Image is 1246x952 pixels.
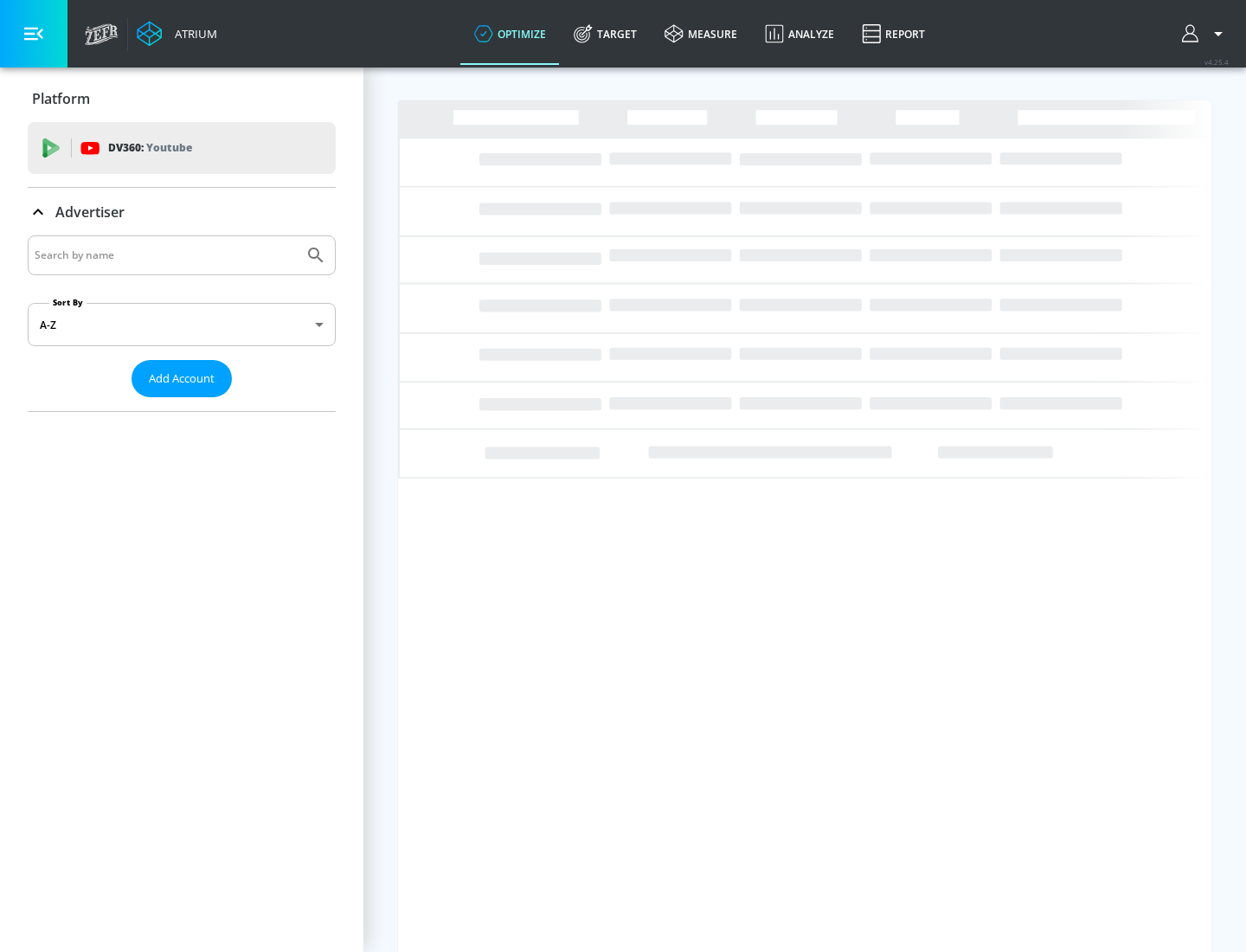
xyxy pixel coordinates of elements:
a: Analyze [751,3,848,65]
a: Report [848,3,939,65]
div: Atrium [168,26,217,42]
nav: list of Advertiser [28,397,336,411]
span: Add Account [149,369,215,389]
a: optimize [460,3,560,65]
div: Advertiser [28,188,336,236]
input: Search by name [35,244,297,267]
div: Advertiser [28,235,336,411]
a: Atrium [137,21,217,47]
a: measure [651,3,751,65]
p: DV360: [108,138,192,158]
p: Platform [32,89,90,108]
p: Youtube [146,138,192,157]
button: Add Account [132,360,232,397]
div: DV360: Youtube [28,122,336,174]
div: A-Z [28,303,336,346]
p: Advertiser [55,203,125,222]
label: Sort By [49,297,87,308]
div: Platform [28,74,336,123]
a: Target [560,3,651,65]
span: v 4.25.4 [1204,57,1229,67]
